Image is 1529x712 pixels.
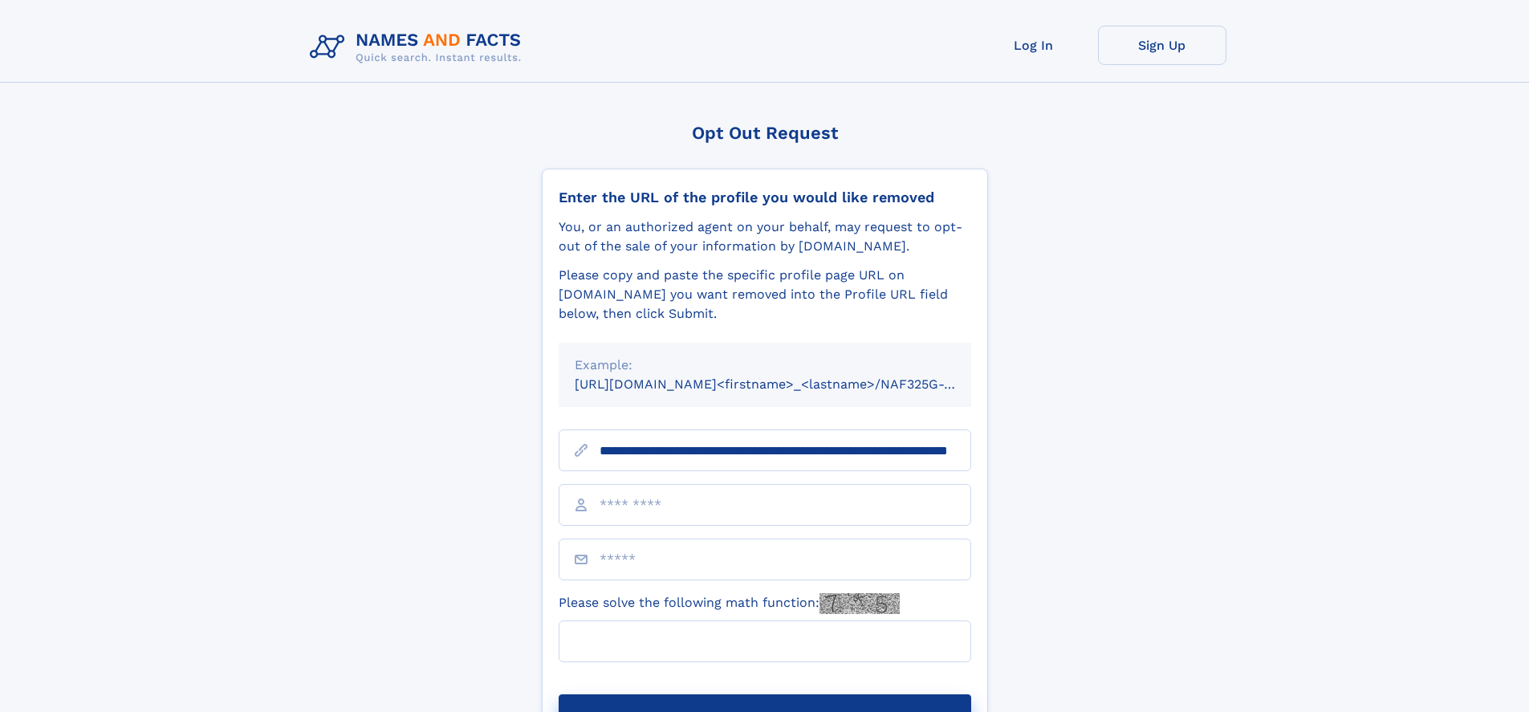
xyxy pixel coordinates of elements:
a: Log In [970,26,1098,65]
div: Enter the URL of the profile you would like removed [559,189,971,206]
label: Please solve the following math function: [559,593,900,614]
div: You, or an authorized agent on your behalf, may request to opt-out of the sale of your informatio... [559,218,971,256]
small: [URL][DOMAIN_NAME]<firstname>_<lastname>/NAF325G-xxxxxxxx [575,376,1002,392]
div: Example: [575,356,955,375]
div: Please copy and paste the specific profile page URL on [DOMAIN_NAME] you want removed into the Pr... [559,266,971,323]
div: Opt Out Request [542,123,988,143]
img: Logo Names and Facts [303,26,535,69]
a: Sign Up [1098,26,1226,65]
